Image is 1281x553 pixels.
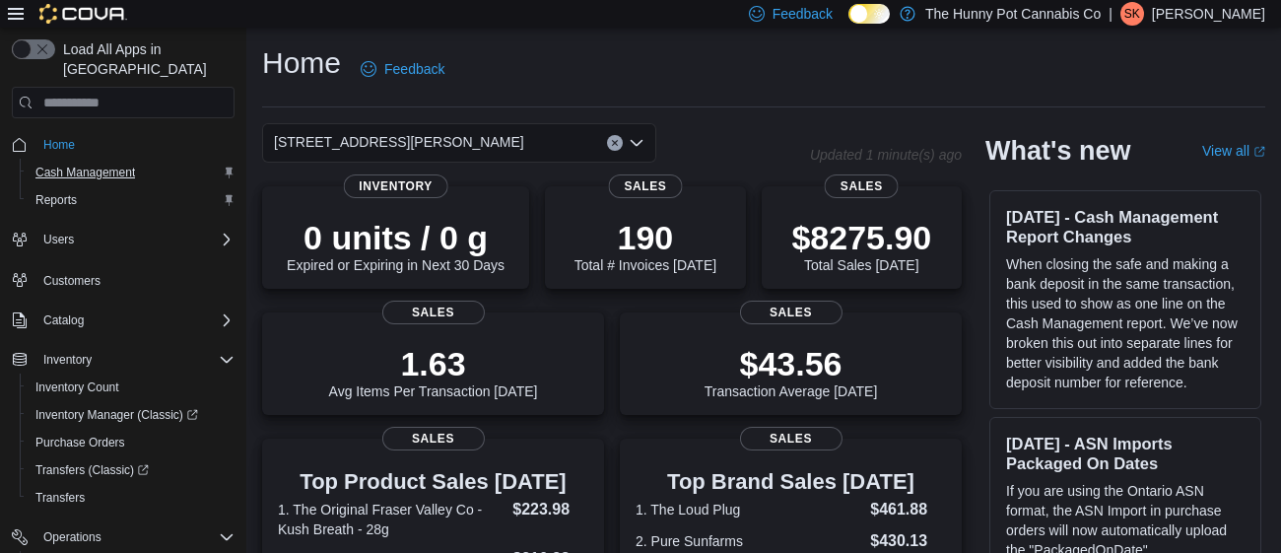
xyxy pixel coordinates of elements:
[287,218,505,273] div: Expired or Expiring in Next 30 Days
[287,218,505,257] p: 0 units / 0 g
[1120,2,1144,26] div: Saif Kazi
[35,348,100,372] button: Inventory
[925,2,1101,26] p: The Hunny Pot Cannabis Co
[773,4,833,24] span: Feedback
[28,376,235,399] span: Inventory Count
[4,265,242,294] button: Customers
[985,135,1130,167] h2: What's new
[43,273,101,289] span: Customers
[20,186,242,214] button: Reports
[739,427,842,450] span: Sales
[35,525,235,549] span: Operations
[35,192,77,208] span: Reports
[35,267,235,292] span: Customers
[4,130,242,159] button: Home
[739,301,842,324] span: Sales
[574,218,716,257] p: 190
[20,374,242,401] button: Inventory Count
[28,486,93,510] a: Transfers
[43,232,74,247] span: Users
[848,4,890,25] input: Dark Mode
[35,380,119,395] span: Inventory Count
[28,458,157,482] a: Transfers (Classic)
[384,59,444,79] span: Feedback
[28,403,206,427] a: Inventory Manager (Classic)
[381,427,484,450] span: Sales
[35,132,235,157] span: Home
[4,307,242,334] button: Catalog
[329,344,538,399] div: Avg Items Per Transaction [DATE]
[636,500,862,519] dt: 1. The Loud Plug
[43,312,84,328] span: Catalog
[35,435,125,450] span: Purchase Orders
[825,174,899,198] span: Sales
[28,376,127,399] a: Inventory Count
[4,346,242,374] button: Inventory
[28,188,85,212] a: Reports
[28,161,143,184] a: Cash Management
[810,147,962,163] p: Updated 1 minute(s) ago
[28,188,235,212] span: Reports
[1124,2,1140,26] span: SK
[28,431,235,454] span: Purchase Orders
[35,133,83,157] a: Home
[35,165,135,180] span: Cash Management
[512,498,588,521] dd: $223.98
[329,344,538,383] p: 1.63
[278,470,588,494] h3: Top Product Sales [DATE]
[1006,254,1245,392] p: When closing the safe and making a bank deposit in the same transaction, this used to show as one...
[608,174,682,198] span: Sales
[35,407,198,423] span: Inventory Manager (Classic)
[43,529,101,545] span: Operations
[20,159,242,186] button: Cash Management
[28,431,133,454] a: Purchase Orders
[705,344,878,399] div: Transaction Average [DATE]
[35,462,149,478] span: Transfers (Classic)
[1202,143,1265,159] a: View allExternal link
[1109,2,1112,26] p: |
[35,309,235,332] span: Catalog
[574,218,716,273] div: Total # Invoices [DATE]
[848,24,849,25] span: Dark Mode
[381,301,484,324] span: Sales
[1253,146,1265,158] svg: External link
[28,403,235,427] span: Inventory Manager (Classic)
[629,135,644,151] button: Open list of options
[636,531,862,551] dt: 2. Pure Sunfarms
[20,456,242,484] a: Transfers (Classic)
[278,500,505,539] dt: 1. The Original Fraser Valley Co - Kush Breath - 28g
[1006,207,1245,246] h3: [DATE] - Cash Management Report Changes
[343,174,448,198] span: Inventory
[28,458,235,482] span: Transfers (Classic)
[636,470,946,494] h3: Top Brand Sales [DATE]
[262,43,341,83] h1: Home
[791,218,931,257] p: $8275.90
[20,401,242,429] a: Inventory Manager (Classic)
[35,228,235,251] span: Users
[43,137,75,153] span: Home
[20,429,242,456] button: Purchase Orders
[35,525,109,549] button: Operations
[35,348,235,372] span: Inventory
[43,352,92,368] span: Inventory
[870,529,946,553] dd: $430.13
[274,130,524,154] span: [STREET_ADDRESS][PERSON_NAME]
[35,490,85,506] span: Transfers
[28,161,235,184] span: Cash Management
[35,228,82,251] button: Users
[791,218,931,273] div: Total Sales [DATE]
[4,226,242,253] button: Users
[1006,434,1245,473] h3: [DATE] - ASN Imports Packaged On Dates
[705,344,878,383] p: $43.56
[607,135,623,151] button: Clear input
[20,484,242,512] button: Transfers
[353,49,452,89] a: Feedback
[1152,2,1265,26] p: [PERSON_NAME]
[35,269,108,293] a: Customers
[55,39,235,79] span: Load All Apps in [GEOGRAPHIC_DATA]
[870,498,946,521] dd: $461.88
[39,4,127,24] img: Cova
[4,523,242,551] button: Operations
[28,486,235,510] span: Transfers
[35,309,92,332] button: Catalog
